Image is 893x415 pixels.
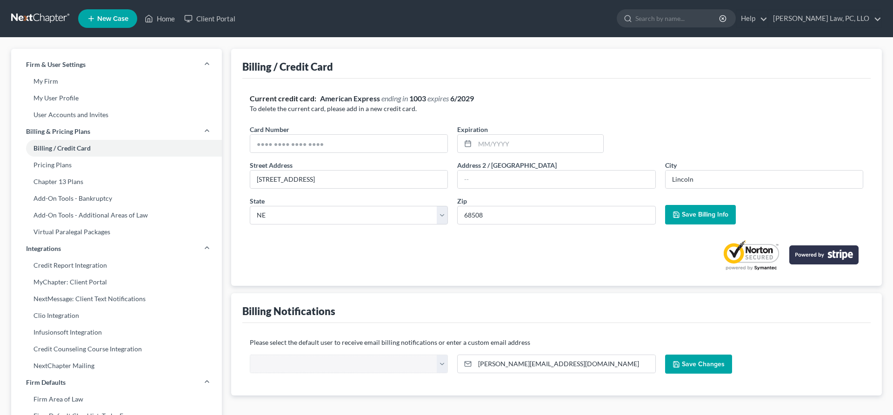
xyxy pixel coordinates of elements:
[250,161,293,169] span: Street Address
[682,211,728,218] span: Save Billing Info
[11,374,222,391] a: Firm Defaults
[26,378,66,387] span: Firm Defaults
[665,355,732,374] button: Save Changes
[11,207,222,224] a: Add-On Tools - Additional Areas of Law
[250,125,289,133] span: Card Number
[736,10,767,27] a: Help
[11,357,222,374] a: NextChapter Mailing
[11,90,222,106] a: My User Profile
[11,157,222,173] a: Pricing Plans
[682,360,725,368] span: Save Changes
[11,56,222,73] a: Firm & User Settings
[26,60,86,69] span: Firm & User Settings
[475,355,655,373] input: Enter email...
[635,10,720,27] input: Search by name...
[250,94,316,103] strong: Current credit card:
[11,290,222,307] a: NextMessage: Client Text Notifications
[26,127,90,136] span: Billing & Pricing Plans
[140,10,180,27] a: Home
[11,274,222,290] a: MyChapter: Client Portal
[11,307,222,324] a: Clio Integration
[97,15,128,22] span: New Case
[11,173,222,190] a: Chapter 13 Plans
[11,123,222,140] a: Billing & Pricing Plans
[11,341,222,357] a: Credit Counseling Course Integration
[242,60,333,73] div: Billing / Credit Card
[11,324,222,341] a: Infusionsoft Integration
[457,161,557,169] span: Address 2 / [GEOGRAPHIC_DATA]
[11,106,222,123] a: User Accounts and Invites
[427,94,449,103] span: expires
[665,205,736,224] button: Save Billing Info
[242,304,335,318] div: Billing Notifications
[11,391,222,408] a: Firm Area of Law
[180,10,240,27] a: Client Portal
[457,125,488,133] span: Expiration
[665,161,677,169] span: City
[458,171,655,188] input: --
[720,239,782,271] img: Powered by Symantec
[320,94,380,103] strong: American Express
[250,197,265,205] span: State
[457,206,655,224] input: XXXXX
[11,190,222,207] a: Add-On Tools - Bankruptcy
[720,239,782,271] a: Norton Secured privacy certification
[11,224,222,240] a: Virtual Paralegal Packages
[11,257,222,274] a: Credit Report Integration
[250,135,447,152] input: ●●●● ●●●● ●●●● ●●●●
[666,171,863,188] input: Enter city
[26,244,61,253] span: Integrations
[11,140,222,157] a: Billing / Credit Card
[250,338,863,347] p: Please select the default user to receive email billing notifications or enter a custom email add...
[768,10,881,27] a: [PERSON_NAME] Law, PC, LLO
[450,94,474,103] strong: 6/2029
[789,245,859,264] img: stripe-logo-2a7f7e6ca78b8645494d24e0ce0d7884cb2b23f96b22fa3b73b5b9e177486001.png
[409,94,426,103] strong: 1003
[11,73,222,90] a: My Firm
[250,171,447,188] input: Enter street address
[250,104,863,113] p: To delete the current card, please add in a new credit card.
[381,94,408,103] span: ending in
[457,197,467,205] span: Zip
[475,135,603,152] input: MM/YYYY
[11,240,222,257] a: Integrations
